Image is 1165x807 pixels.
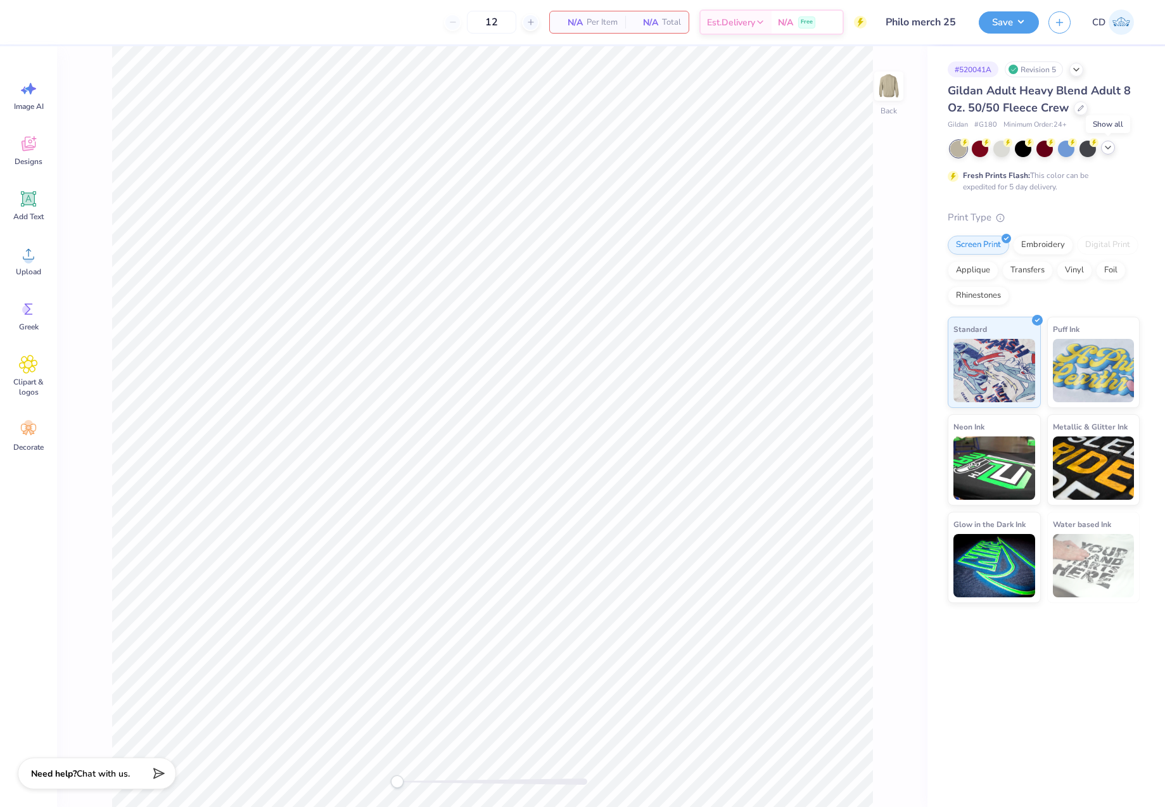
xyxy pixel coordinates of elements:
span: Chat with us. [77,768,130,780]
span: Clipart & logos [8,377,49,397]
strong: Fresh Prints Flash: [963,170,1030,181]
div: Embroidery [1013,236,1073,255]
span: Greek [19,322,39,332]
img: Standard [953,339,1035,402]
a: CD [1086,10,1140,35]
div: Accessibility label [391,775,404,788]
span: N/A [633,16,658,29]
span: Puff Ink [1053,322,1079,336]
div: Print Type [948,210,1140,225]
span: Designs [15,156,42,167]
span: # G180 [974,120,997,130]
img: Glow in the Dark Ink [953,534,1035,597]
span: Water based Ink [1053,518,1111,531]
span: Neon Ink [953,420,984,433]
div: This color can be expedited for 5 day delivery. [963,170,1119,193]
img: Puff Ink [1053,339,1135,402]
img: Cedric Diasanta [1109,10,1134,35]
span: N/A [778,16,793,29]
div: Rhinestones [948,286,1009,305]
span: Gildan Adult Heavy Blend Adult 8 Oz. 50/50 Fleece Crew [948,83,1131,115]
input: Untitled Design [876,10,969,35]
span: Image AI [14,101,44,111]
span: Standard [953,322,987,336]
div: Digital Print [1077,236,1138,255]
img: Water based Ink [1053,534,1135,597]
span: Decorate [13,442,44,452]
span: CD [1092,15,1105,30]
div: Show all [1086,115,1130,133]
div: # 520041A [948,61,998,77]
div: Transfers [1002,261,1053,280]
span: Add Text [13,212,44,222]
button: Save [979,11,1039,34]
span: Glow in the Dark Ink [953,518,1026,531]
img: Metallic & Glitter Ink [1053,436,1135,500]
div: Foil [1096,261,1126,280]
div: Vinyl [1057,261,1092,280]
input: – – [467,11,516,34]
strong: Need help? [31,768,77,780]
img: Neon Ink [953,436,1035,500]
span: Gildan [948,120,968,130]
div: Applique [948,261,998,280]
span: Free [801,18,813,27]
span: Est. Delivery [707,16,755,29]
span: Upload [16,267,41,277]
span: N/A [557,16,583,29]
div: Revision 5 [1005,61,1063,77]
span: Total [662,16,681,29]
div: Screen Print [948,236,1009,255]
span: Minimum Order: 24 + [1003,120,1067,130]
img: Back [876,73,901,99]
div: Back [881,105,897,117]
span: Metallic & Glitter Ink [1053,420,1128,433]
span: Per Item [587,16,618,29]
